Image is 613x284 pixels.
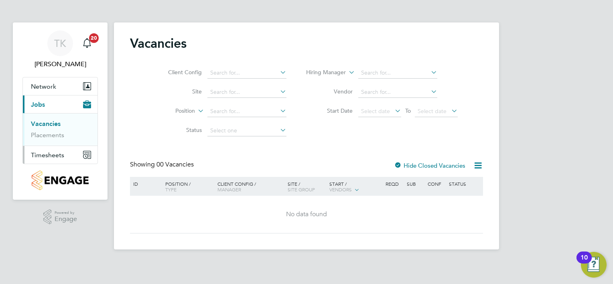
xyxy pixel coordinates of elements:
div: Jobs [23,113,97,146]
label: Client Config [156,69,202,76]
label: Hide Closed Vacancies [394,162,465,169]
a: Vacancies [31,120,61,128]
div: ID [131,177,159,191]
span: Powered by [55,209,77,216]
div: No data found [131,210,482,219]
div: Conf [426,177,447,191]
input: Search for... [358,67,437,79]
div: Position / [159,177,215,196]
div: Client Config / [215,177,286,196]
nav: Main navigation [13,22,108,200]
span: Site Group [288,186,315,193]
label: Hiring Manager [300,69,346,77]
div: Reqd [384,177,404,191]
div: Status [447,177,482,191]
div: Start / [327,177,384,197]
span: Type [165,186,177,193]
button: Timesheets [23,146,97,164]
span: TK [54,38,66,49]
button: Network [23,77,97,95]
span: 20 [89,33,99,43]
input: Search for... [207,67,286,79]
span: Manager [217,186,241,193]
a: Placements [31,131,64,139]
label: Status [156,126,202,134]
button: Open Resource Center, 10 new notifications [581,252,607,278]
input: Search for... [358,87,437,98]
span: Select date [361,108,390,115]
h2: Vacancies [130,35,187,51]
span: Timesheets [31,151,64,159]
img: countryside-properties-logo-retina.png [32,170,88,190]
span: Engage [55,216,77,223]
a: Powered byEngage [43,209,77,225]
span: Tony Kavanagh [22,59,98,69]
input: Search for... [207,106,286,117]
input: Select one [207,125,286,136]
label: Position [149,107,195,115]
button: Jobs [23,95,97,113]
a: TK[PERSON_NAME] [22,30,98,69]
div: 10 [581,258,588,268]
a: 20 [79,30,95,56]
label: Start Date [306,107,353,114]
div: Sub [405,177,426,191]
span: Network [31,83,56,90]
a: Go to home page [22,170,98,190]
span: To [403,105,413,116]
span: 00 Vacancies [156,160,194,168]
div: Showing [130,160,195,169]
div: Site / [286,177,328,196]
label: Vendor [306,88,353,95]
label: Site [156,88,202,95]
span: Select date [418,108,447,115]
span: Jobs [31,101,45,108]
input: Search for... [207,87,286,98]
span: Vendors [329,186,352,193]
